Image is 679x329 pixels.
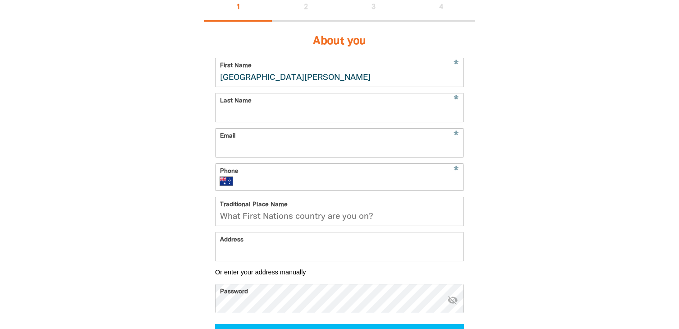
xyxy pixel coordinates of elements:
i: Hide password [447,295,458,306]
button: visibility_off [447,295,458,307]
h3: About you [215,32,464,51]
input: What First Nations country are you on? [216,197,463,226]
button: Or enter your address manually [215,269,464,276]
i: Required [454,166,459,176]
